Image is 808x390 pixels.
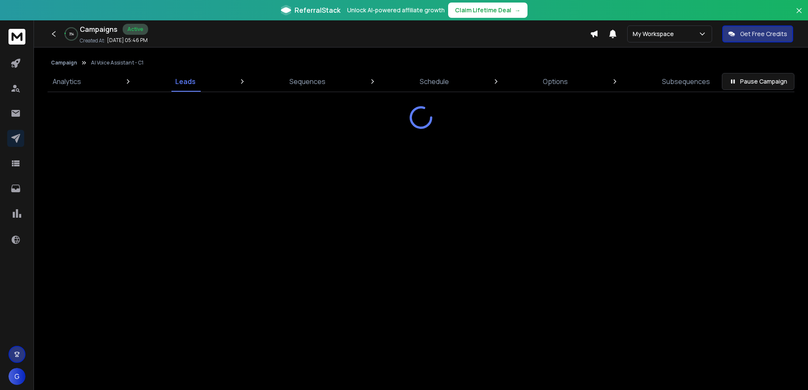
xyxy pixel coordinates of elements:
[662,76,710,87] p: Subsequences
[515,6,521,14] span: →
[69,31,74,36] p: 3 %
[123,24,148,35] div: Active
[543,76,568,87] p: Options
[794,5,805,25] button: Close banner
[53,76,81,87] p: Analytics
[175,76,196,87] p: Leads
[722,73,794,90] button: Pause Campaign
[80,37,105,44] p: Created At:
[48,71,86,92] a: Analytics
[80,24,118,34] h1: Campaigns
[91,59,143,66] p: AI Voice Assistant - C1
[415,71,454,92] a: Schedule
[722,25,793,42] button: Get Free Credits
[107,37,148,44] p: [DATE] 05:46 PM
[295,5,340,15] span: ReferralStack
[284,71,331,92] a: Sequences
[8,368,25,385] button: G
[657,71,715,92] a: Subsequences
[347,6,445,14] p: Unlock AI-powered affiliate growth
[420,76,449,87] p: Schedule
[170,71,201,92] a: Leads
[633,30,677,38] p: My Workspace
[740,30,787,38] p: Get Free Credits
[538,71,573,92] a: Options
[51,59,77,66] button: Campaign
[289,76,325,87] p: Sequences
[448,3,527,18] button: Claim Lifetime Deal→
